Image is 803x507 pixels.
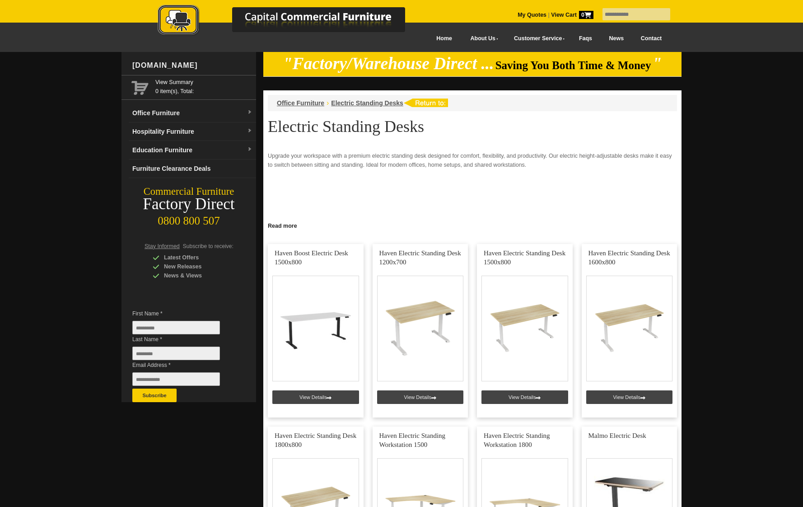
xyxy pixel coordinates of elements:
[132,321,220,334] input: First Name *
[283,54,494,73] em: "Factory/Warehouse Direct ...
[570,28,601,49] a: Faqs
[263,219,682,230] a: Click to read more
[268,151,677,169] p: Upgrade your workspace with a premium electric standing desk designed for comfort, flexibility, a...
[632,28,670,49] a: Contact
[129,104,256,122] a: Office Furnituredropdown
[504,28,570,49] a: Customer Service
[403,99,448,107] img: return to
[183,243,233,249] span: Subscribe to receive:
[121,210,256,227] div: 0800 800 507
[327,99,329,108] li: ›
[247,110,252,115] img: dropdown
[121,198,256,211] div: Factory Direct
[132,372,220,386] input: Email Address *
[132,389,177,402] button: Subscribe
[247,128,252,134] img: dropdown
[579,11,593,19] span: 0
[145,243,180,249] span: Stay Informed
[518,12,546,18] a: My Quotes
[601,28,632,49] a: News
[153,271,238,280] div: News & Views
[129,122,256,141] a: Hospitality Furnituredropdown
[277,99,324,107] a: Office Furniture
[153,262,238,271] div: New Releases
[129,52,256,79] div: [DOMAIN_NAME]
[653,54,662,73] em: "
[155,78,252,94] span: 0 item(s), Total:
[551,12,593,18] strong: View Cart
[331,99,403,107] a: Electric Standing Desks
[121,185,256,198] div: Commercial Furniture
[129,141,256,160] a: Education Furnituredropdown
[247,147,252,152] img: dropdown
[132,347,220,360] input: Last Name *
[132,309,233,318] span: First Name *
[153,253,238,262] div: Latest Offers
[132,335,233,344] span: Last Name *
[155,78,252,87] a: View Summary
[133,5,449,40] a: Capital Commercial Furniture Logo
[129,160,256,178] a: Furniture Clearance Deals
[133,5,449,38] img: Capital Commercial Furniture Logo
[550,12,593,18] a: View Cart0
[495,59,651,71] span: Saving You Both Time & Money
[132,361,233,370] span: Email Address *
[461,28,504,49] a: About Us
[268,118,677,135] h1: Electric Standing Desks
